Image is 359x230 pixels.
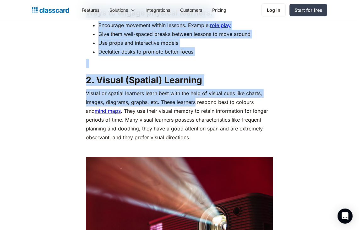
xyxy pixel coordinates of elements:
li: Use props and interactive models [98,38,273,47]
a: role play [210,22,231,28]
a: Log in [262,3,286,16]
div: Log in [267,7,280,13]
a: mind maps [95,108,121,114]
a: Features [77,3,104,17]
li: Declutter desks to promote better focus [98,47,273,56]
strong: 2. Visual (Spatial) Learning [86,75,202,85]
div: Solutions [104,3,141,17]
p: Visual or spatial learners learn best with the help of visual cues like charts, images, diagrams,... [86,89,273,142]
p: ‍ [86,145,273,154]
div: Start for free [295,7,322,13]
a: Integrations [141,3,175,17]
a: Pricing [207,3,231,17]
li: Give them well-spaced breaks between lessons to move around [98,30,273,38]
a: Customers [175,3,207,17]
li: Encourage movement within lessons. Example: [98,21,273,30]
a: home [32,6,69,14]
div: Open Intercom Messenger [338,209,353,224]
a: Start for free [290,4,327,16]
div: Solutions [109,7,128,13]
